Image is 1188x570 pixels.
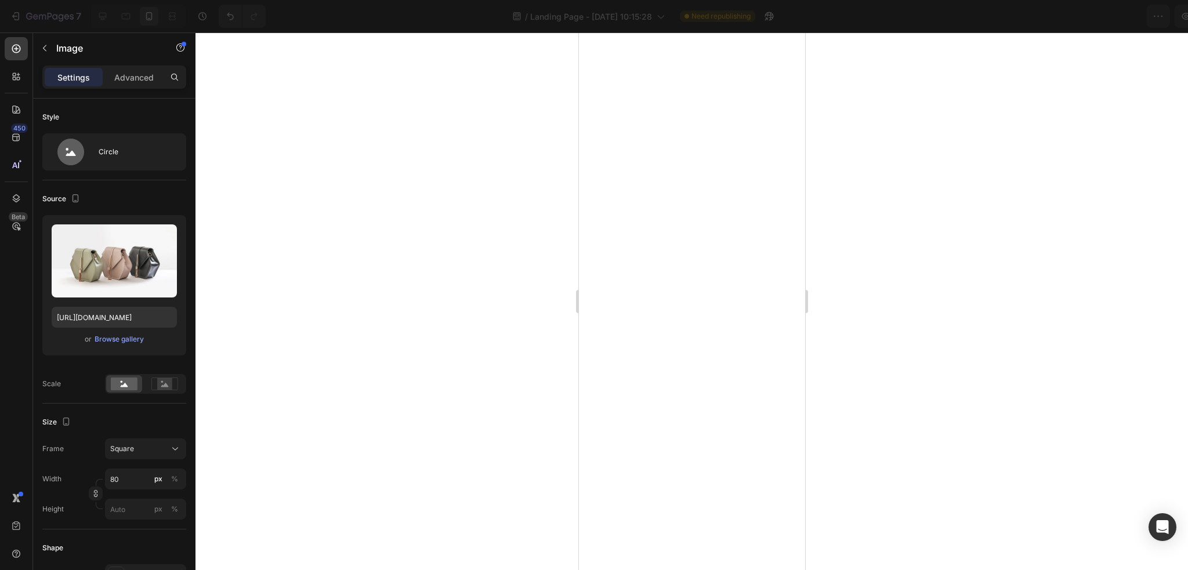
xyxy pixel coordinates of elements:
div: Circle [99,139,169,165]
div: Shape [42,543,63,553]
div: px [154,504,162,514]
div: Publish [1121,10,1150,23]
div: Style [42,112,59,122]
input: px% [105,469,186,489]
p: Settings [57,71,90,83]
button: Save [1068,5,1106,28]
button: Browse gallery [94,333,144,345]
span: / [525,10,528,23]
button: px [168,472,182,486]
div: % [171,474,178,484]
button: Publish [1111,5,1160,28]
div: px [154,474,162,484]
div: 450 [11,124,28,133]
p: Image [56,41,155,55]
input: px% [105,499,186,520]
button: % [151,472,165,486]
div: Undo/Redo [219,5,266,28]
label: Frame [42,444,64,454]
button: % [151,502,165,516]
p: Advanced [114,71,154,83]
div: Source [42,191,82,207]
div: Browse gallery [95,334,144,344]
span: or [85,332,92,346]
span: Save [1078,12,1097,21]
span: Square [110,444,134,454]
label: Height [42,504,64,514]
div: Scale [42,379,61,389]
img: preview-image [52,224,177,297]
button: px [168,502,182,516]
div: Beta [9,212,28,222]
span: Need republishing [691,11,751,21]
span: Landing Page - [DATE] 10:15:28 [530,10,652,23]
iframe: Design area [579,32,805,570]
input: https://example.com/image.jpg [52,307,177,328]
button: 7 [5,5,86,28]
label: Width [42,474,61,484]
div: Size [42,415,73,430]
div: Open Intercom Messenger [1149,513,1176,541]
p: 7 [76,9,81,23]
button: Square [105,438,186,459]
div: % [171,504,178,514]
